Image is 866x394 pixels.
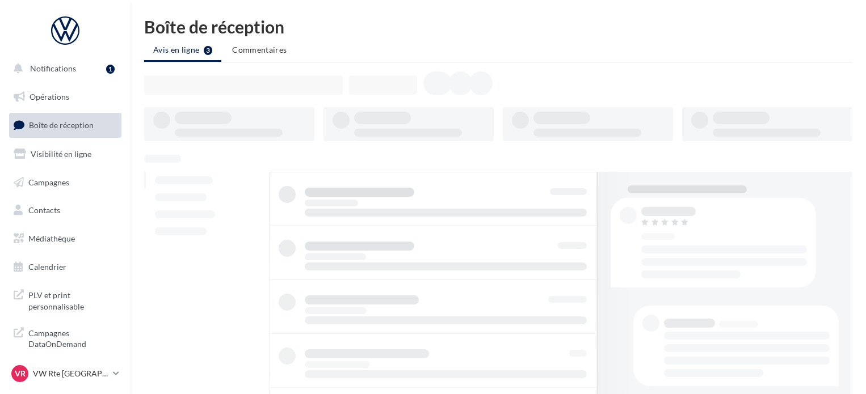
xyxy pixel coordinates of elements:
span: Opérations [30,92,69,101]
a: Contacts [7,198,124,222]
span: Campagnes [28,177,69,187]
button: Notifications 1 [7,57,119,81]
div: Boîte de réception [144,18,852,35]
a: Opérations [7,85,124,109]
span: PLV et print personnalisable [28,287,117,312]
a: PLV et print personnalisable [7,283,124,316]
span: Calendrier [28,262,66,272]
span: Commentaires [232,45,287,54]
div: 1 [106,65,115,74]
p: VW Rte [GEOGRAPHIC_DATA] [33,368,108,379]
a: VR VW Rte [GEOGRAPHIC_DATA] [9,363,121,384]
a: Visibilité en ligne [7,142,124,166]
span: Médiathèque [28,234,75,243]
span: Visibilité en ligne [31,149,91,159]
span: Boîte de réception [29,120,94,130]
a: Boîte de réception [7,113,124,137]
a: Médiathèque [7,227,124,251]
a: Calendrier [7,255,124,279]
span: Contacts [28,205,60,215]
a: Campagnes DataOnDemand [7,321,124,354]
span: VR [15,368,26,379]
span: Campagnes DataOnDemand [28,325,117,350]
span: Notifications [30,63,76,73]
a: Campagnes [7,171,124,194]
